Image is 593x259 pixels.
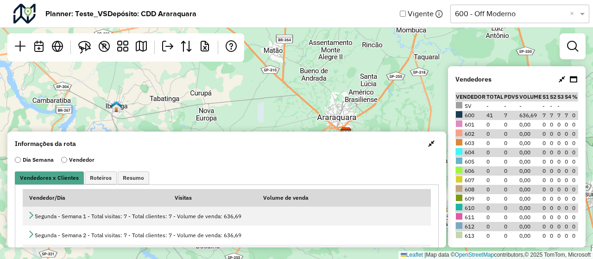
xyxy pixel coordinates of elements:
th: Total de clientes [486,92,504,101]
td: 7 [549,111,557,120]
td: 7 [504,111,519,120]
td: 7 [564,111,572,120]
a: Visão geral - Abre nova aba [48,37,67,58]
td: 0 [504,203,519,213]
td: 0 [549,139,557,148]
td: 0 [572,222,578,231]
th: % total clientes quinzenais [572,92,578,101]
td: 0 [549,185,557,194]
td: 0 [542,176,549,185]
td: 0 [542,231,549,240]
strong: Depósito: CDD Araraquara [107,8,196,19]
td: 0 [557,176,564,185]
td: 0 [486,129,504,139]
a: Gabarito [114,37,132,58]
td: 0 [564,213,572,222]
td: 0 [572,185,578,194]
input: Vendedor [61,156,67,164]
td: 0 [486,157,504,166]
td: 0,00 [519,213,542,222]
span: Resumo [123,175,144,181]
td: 0 [564,194,572,203]
td: 0,00 [519,120,542,129]
td: 0 [504,194,519,203]
label: Vendedor [61,156,95,164]
td: - [504,101,519,111]
td: 0 [557,120,564,129]
a: Exportar frequência em lote [196,37,214,58]
td: 0 [549,176,557,185]
td: 0 [504,176,519,185]
td: 0 [504,157,519,166]
td: 610 [455,203,486,213]
td: 0 [549,157,557,166]
td: 0 [564,148,572,157]
td: 613 [455,231,486,240]
strong: Informações da rota [15,139,76,149]
td: 0,00 [519,166,542,176]
td: - [549,101,557,111]
td: 7 [542,111,549,120]
td: 607 [455,176,486,185]
td: 0 [572,231,578,240]
td: 0 [542,166,549,176]
a: Leaflet [401,252,423,258]
a: Exportar planner [158,37,177,58]
td: 0 [504,231,519,240]
td: 611 [455,213,486,222]
td: 0 [549,231,557,240]
td: 606 [455,166,486,176]
img: Selecionar atividades - laço [78,41,91,54]
td: 0 [557,157,564,166]
td: 0,00 [519,148,542,157]
td: 0 [486,185,504,194]
td: 0 [564,166,572,176]
span: Vendedores x Clientes [20,175,79,181]
td: 0 [504,222,519,231]
td: 603 [455,139,486,148]
label: Dia Semana [15,156,54,164]
td: 0 [504,148,519,157]
a: Exibir filtros [563,37,582,56]
a: OpenStreetMap [455,252,494,258]
td: 0 [564,129,572,139]
td: - [486,101,504,111]
th: S1 [542,92,549,101]
em: Exibir rótulo [99,41,110,52]
th: S2 [549,92,557,101]
td: 0 [557,194,564,203]
th: Volume de venda [257,190,431,207]
td: 0 [549,213,557,222]
td: 0,00 [519,194,542,203]
td: 0 [504,166,519,176]
img: Residente Ibitinga [110,101,122,113]
td: 0 [572,157,578,166]
td: 0,00 [519,129,542,139]
td: 0,00 [519,176,542,185]
td: 0 [557,166,564,176]
input: Dia Semana [15,156,21,164]
td: 0 [549,120,557,129]
div: Vigente [400,4,589,24]
th: S3 [557,92,564,101]
a: Planner D+1 ou D-1 [30,37,48,58]
td: SV [455,101,486,111]
span: Roteiros [90,175,112,181]
a: Iniciar novo planner [11,37,30,58]
td: 608 [455,185,486,194]
td: 0 [486,148,504,157]
img: CDD Araraquara [340,127,352,139]
td: 0,00 [519,157,542,166]
th: Vendedor [455,92,486,101]
td: 636,69 [519,111,542,120]
td: 0 [557,129,564,139]
td: 0 [542,203,549,213]
th: Visitas [168,190,257,207]
td: 0 [542,194,549,203]
td: 0 [572,176,578,185]
td: 0 [572,111,578,120]
td: - [542,101,549,111]
td: 0 [504,120,519,129]
td: 0 [486,213,504,222]
div: Segunda - Semana 1 - Total visitas: 7 - Total clientes: 7 - Volume de venda: 636,69 [27,211,426,221]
